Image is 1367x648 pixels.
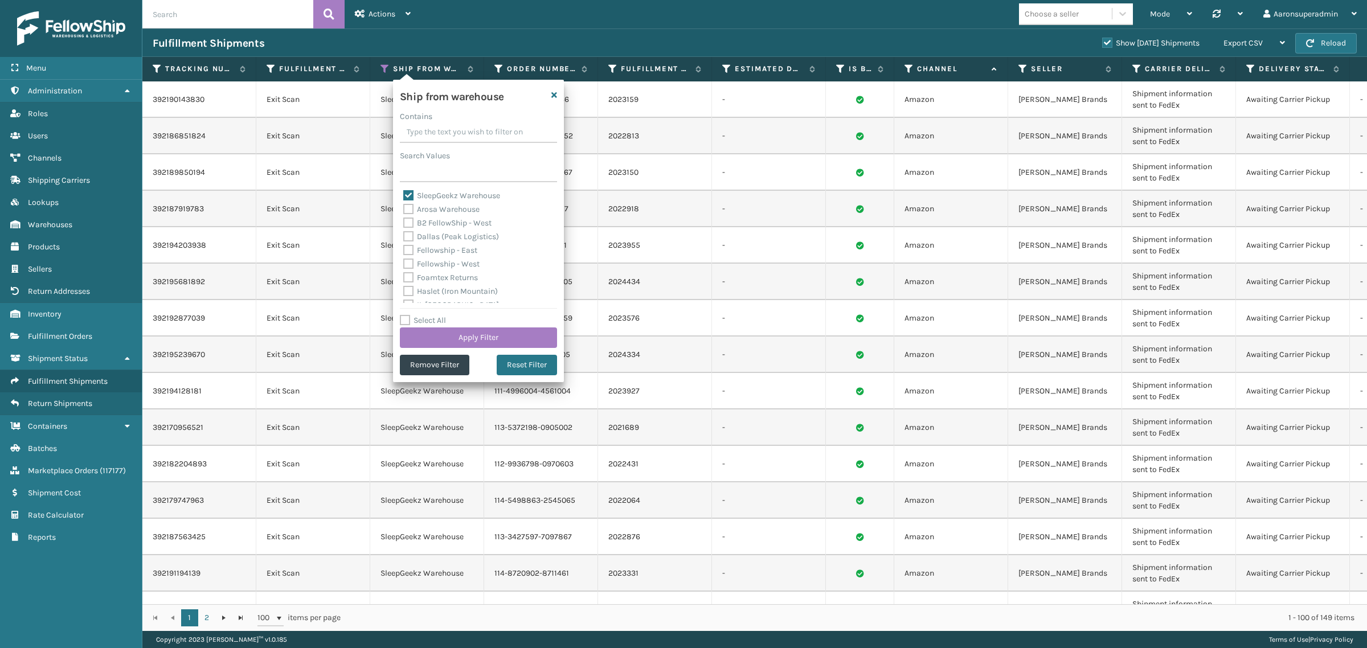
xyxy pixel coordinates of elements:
[403,300,499,310] label: IL [GEOGRAPHIC_DATA]
[165,64,234,74] label: Tracking Number
[370,227,484,264] td: SleepGeekz Warehouse
[256,337,370,373] td: Exit Scan
[712,81,826,118] td: -
[26,63,46,73] span: Menu
[142,300,256,337] td: 392192877039
[894,482,1008,519] td: Amazon
[1122,300,1236,337] td: Shipment information sent to FedEx
[256,592,370,628] td: Exit Scan
[608,422,639,433] a: 2021689
[1236,227,1350,264] td: Awaiting Carrier Pickup
[256,300,370,337] td: Exit Scan
[1236,373,1350,409] td: Awaiting Carrier Pickup
[370,373,484,409] td: SleepGeekz Warehouse
[393,64,462,74] label: Ship from warehouse
[712,118,826,154] td: -
[153,36,264,50] h3: Fulfillment Shipments
[1122,482,1236,519] td: Shipment information sent to FedEx
[257,609,341,626] span: items per page
[894,446,1008,482] td: Amazon
[712,227,826,264] td: -
[735,64,804,74] label: Estimated Delivery Date
[142,409,256,446] td: 392170956521
[1236,191,1350,227] td: Awaiting Carrier Pickup
[712,555,826,592] td: -
[142,373,256,409] td: 392194128181
[370,555,484,592] td: SleepGeekz Warehouse
[1259,64,1328,74] label: Delivery Status
[1008,227,1122,264] td: [PERSON_NAME] Brands
[369,9,395,19] span: Actions
[28,331,92,341] span: Fulfillment Orders
[403,218,492,228] label: B2 FellowShip - West
[608,458,639,470] a: 2022431
[1008,555,1122,592] td: [PERSON_NAME] Brands
[28,532,56,542] span: Reports
[370,118,484,154] td: SleepGeekz Warehouse
[403,259,480,269] label: Fellowship - West
[494,386,571,396] a: 111-4996004-4561004
[712,264,826,300] td: -
[1223,38,1263,48] span: Export CSV
[894,519,1008,555] td: Amazon
[1008,482,1122,519] td: [PERSON_NAME] Brands
[1122,592,1236,628] td: Shipment information sent to FedEx
[400,150,450,162] label: Search Values
[215,609,232,626] a: Go to the next page
[712,191,826,227] td: -
[403,245,477,255] label: Fellowship - East
[712,154,826,191] td: -
[1122,81,1236,118] td: Shipment information sent to FedEx
[256,264,370,300] td: Exit Scan
[507,64,576,74] label: Order Number
[181,609,198,626] a: 1
[712,519,826,555] td: -
[370,446,484,482] td: SleepGeekz Warehouse
[1008,81,1122,118] td: [PERSON_NAME] Brands
[1236,154,1350,191] td: Awaiting Carrier Pickup
[1008,446,1122,482] td: [PERSON_NAME] Brands
[236,613,245,622] span: Go to the last page
[894,264,1008,300] td: Amazon
[403,273,478,282] label: Foamtex Returns
[142,555,256,592] td: 392191194139
[400,327,557,348] button: Apply Filter
[608,130,639,142] a: 2022813
[1008,191,1122,227] td: [PERSON_NAME] Brands
[198,609,215,626] a: 2
[219,613,228,622] span: Go to the next page
[370,592,484,628] td: SleepGeekz Warehouse
[256,519,370,555] td: Exit Scan
[370,409,484,446] td: SleepGeekz Warehouse
[400,355,469,375] button: Remove Filter
[232,609,249,626] a: Go to the last page
[1310,635,1353,643] a: Privacy Policy
[403,286,498,296] label: Haslet (Iron Mountain)
[1269,631,1353,648] div: |
[370,300,484,337] td: SleepGeekz Warehouse
[608,568,639,579] a: 2023331
[1122,264,1236,300] td: Shipment information sent to FedEx
[400,122,557,143] input: Type the text you wish to filter on
[142,337,256,373] td: 392195239670
[256,81,370,118] td: Exit Scan
[608,276,640,288] a: 2024434
[712,409,826,446] td: -
[142,118,256,154] td: 392186851824
[621,64,690,74] label: Fulfillment Order Id
[370,81,484,118] td: SleepGeekz Warehouse
[28,109,48,118] span: Roles
[142,154,256,191] td: 392189850194
[894,191,1008,227] td: Amazon
[894,409,1008,446] td: Amazon
[1145,64,1214,74] label: Carrier Delivery Status
[1236,81,1350,118] td: Awaiting Carrier Pickup
[1008,337,1122,373] td: [PERSON_NAME] Brands
[1102,38,1200,48] label: Show [DATE] Shipments
[894,300,1008,337] td: Amazon
[1031,64,1100,74] label: Seller
[28,376,108,386] span: Fulfillment Shipments
[608,240,640,251] a: 2023955
[28,466,98,475] span: Marketplace Orders
[712,482,826,519] td: -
